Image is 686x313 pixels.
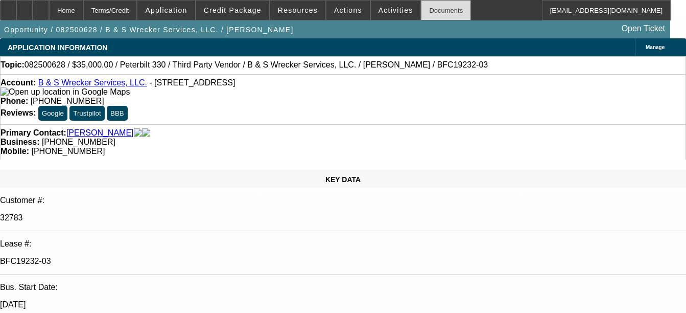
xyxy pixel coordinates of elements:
[1,108,36,117] strong: Reviews:
[1,97,28,105] strong: Phone:
[31,147,105,155] span: [PHONE_NUMBER]
[379,6,413,14] span: Activities
[137,1,195,20] button: Application
[1,87,130,96] a: View Google Maps
[4,26,294,34] span: Opportunity / 082500628 / B & S Wrecker Services, LLC. / [PERSON_NAME]
[25,60,488,70] span: 082500628 / $35,000.00 / Peterbilt 330 / Third Party Vendor / B & S Wrecker Services, LLC. / [PER...
[196,1,269,20] button: Credit Package
[38,78,147,87] a: B & S Wrecker Services, LLC.
[278,6,318,14] span: Resources
[646,44,665,50] span: Manage
[334,6,362,14] span: Actions
[107,106,128,121] button: BBB
[1,147,29,155] strong: Mobile:
[1,60,25,70] strong: Topic:
[1,78,36,87] strong: Account:
[69,106,104,121] button: Trustpilot
[142,128,150,138] img: linkedin-icon.png
[270,1,325,20] button: Resources
[371,1,421,20] button: Activities
[8,43,107,52] span: APPLICATION INFORMATION
[1,87,130,97] img: Open up location in Google Maps
[42,138,115,146] span: [PHONE_NUMBER]
[38,106,67,121] button: Google
[618,20,669,37] a: Open Ticket
[325,175,361,184] span: KEY DATA
[31,97,104,105] span: [PHONE_NUMBER]
[66,128,134,138] a: [PERSON_NAME]
[134,128,142,138] img: facebook-icon.png
[145,6,187,14] span: Application
[149,78,235,87] span: - [STREET_ADDRESS]
[326,1,370,20] button: Actions
[1,138,39,146] strong: Business:
[204,6,262,14] span: Credit Package
[1,128,66,138] strong: Primary Contact:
